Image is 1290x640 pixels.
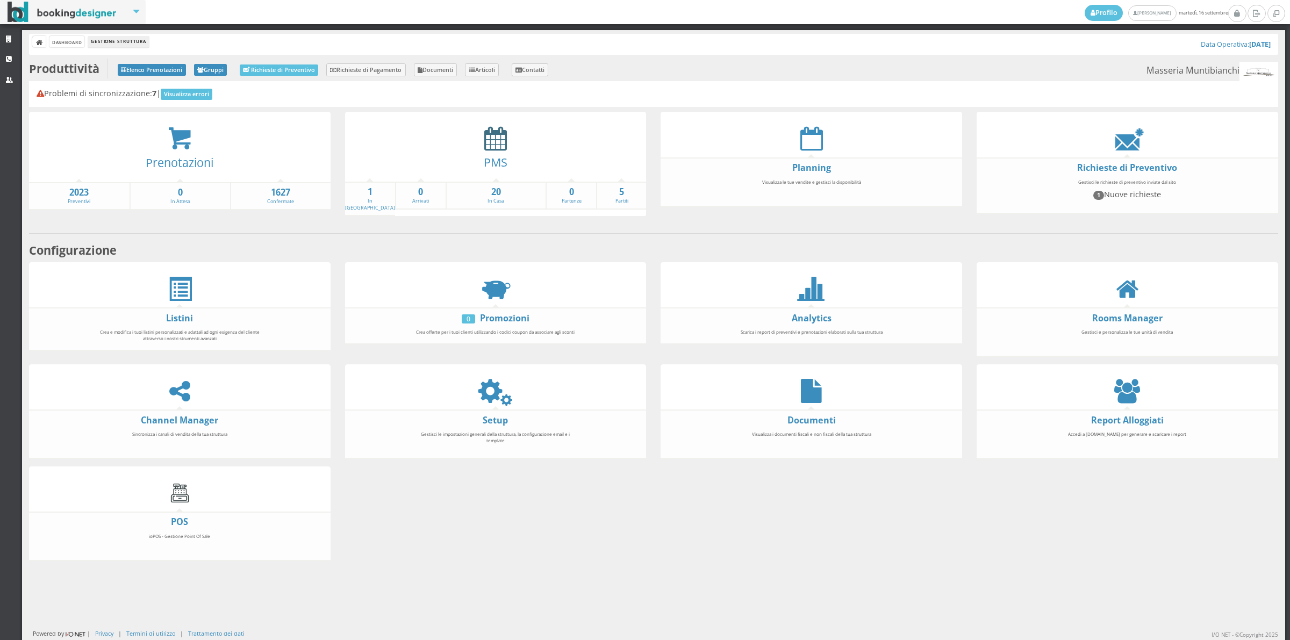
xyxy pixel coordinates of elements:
[37,89,1271,100] h4: Problemi di sincronizzazione: |
[483,414,508,426] a: Setup
[462,314,475,323] div: 0
[1077,162,1177,174] a: Richieste di Preventivo
[408,324,583,340] div: Crea offerte per i tuoi clienti utilizzando i codici coupon da associare agli sconti
[326,63,406,76] a: Richieste di Pagamento
[118,629,121,637] div: |
[1092,312,1163,324] a: Rooms Manager
[1239,62,1278,81] img: 56db488bc92111ef969d06d5a9c234c7.png
[29,186,130,199] strong: 2023
[725,174,899,203] div: Visualizza le tue vendite e gestisci la disponibilità
[240,64,318,76] a: Richieste di Preventivo
[1091,414,1164,426] a: Report Alloggiati
[792,312,832,324] a: Analytics
[131,186,230,199] strong: 0
[725,324,899,340] div: Scarica i report di preventivi e prenotazioni elaborati sulla tua struttura
[792,162,831,174] a: Planning
[33,629,90,638] div: Powered by |
[92,426,267,455] div: Sincronizza i canali di vendita della tua struttura
[512,63,549,76] a: Contatti
[1128,5,1176,21] a: [PERSON_NAME]
[1201,40,1271,49] a: Data Operativa:[DATE]
[194,64,227,76] a: Gruppi
[118,64,186,76] a: Elenco Prenotazioni
[29,242,117,258] b: Configurazione
[161,89,213,100] a: Visualizza errori
[345,186,395,198] strong: 1
[231,186,331,205] a: 1627Confermate
[180,629,183,637] div: |
[484,154,507,170] a: PMS
[597,186,646,205] a: 5Partiti
[447,186,546,198] strong: 20
[166,312,193,324] a: Listini
[171,516,188,528] a: POS
[480,312,529,324] a: Promozioni
[1085,5,1228,21] span: martedì, 16 settembre
[95,629,113,637] a: Privacy
[1085,5,1123,21] a: Profilo
[146,155,213,170] a: Prenotazioni
[725,426,899,455] div: Visualizza i documenti fiscali e non fiscali della tua struttura
[447,186,546,205] a: 20In Casa
[1146,62,1278,81] small: Masseria Muntibianchi
[188,629,245,637] a: Trattamento dei dati
[396,186,445,198] strong: 0
[126,629,175,637] a: Termini di utilizzo
[396,186,445,205] a: 0Arrivati
[1040,174,1214,210] div: Gestisci le richieste di preventivo inviate dal sito
[88,36,148,48] li: Gestione Struttura
[92,528,267,557] div: ioPOS - Gestione Point Of Sale
[152,88,156,98] b: 7
[92,324,267,346] div: Crea e modifica i tuoi listini personalizzati e adattali ad ogni esigenza del cliente attraverso ...
[8,2,117,23] img: BookingDesigner.com
[1045,190,1209,199] h4: Nuove richieste
[29,61,99,76] b: Produttività
[408,426,583,455] div: Gestisci le impostazioni generali della struttura, la configurazione email e i template
[414,63,457,76] a: Documenti
[131,186,230,205] a: 0In Attesa
[1040,324,1214,353] div: Gestisci e personalizza le tue unità di vendita
[547,186,596,205] a: 0Partenze
[787,414,836,426] a: Documenti
[231,186,331,199] strong: 1627
[1040,426,1214,455] div: Accedi a [DOMAIN_NAME] per generare e scaricare i report
[465,63,499,76] a: Articoli
[597,186,646,198] strong: 5
[168,481,192,505] img: cash-register.gif
[1093,191,1104,199] span: 1
[64,630,87,638] img: ionet_small_logo.png
[29,186,130,205] a: 2023Preventivi
[1249,40,1271,49] b: [DATE]
[49,36,84,47] a: Dashboard
[547,186,596,198] strong: 0
[141,414,218,426] a: Channel Manager
[345,186,395,211] a: 1In [GEOGRAPHIC_DATA]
